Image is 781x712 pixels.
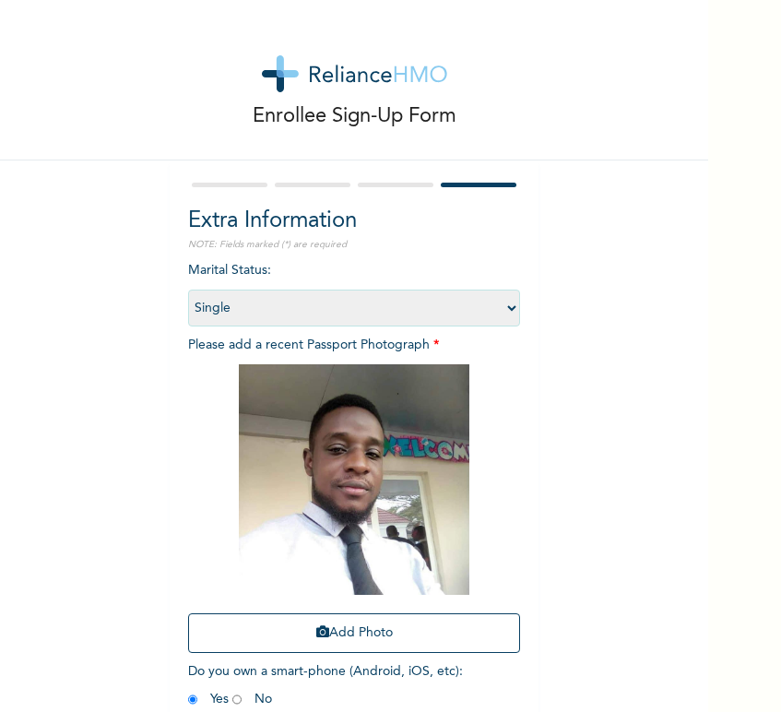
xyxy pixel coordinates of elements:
[188,613,520,653] button: Add Photo
[239,364,469,595] img: Crop
[188,665,463,706] span: Do you own a smart-phone (Android, iOS, etc) : Yes No
[188,338,520,662] span: Please add a recent Passport Photograph
[262,55,447,92] img: logo
[188,238,520,252] p: NOTE: Fields marked (*) are required
[188,264,520,314] span: Marital Status :
[253,101,456,132] p: Enrollee Sign-Up Form
[188,205,520,238] h2: Extra Information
